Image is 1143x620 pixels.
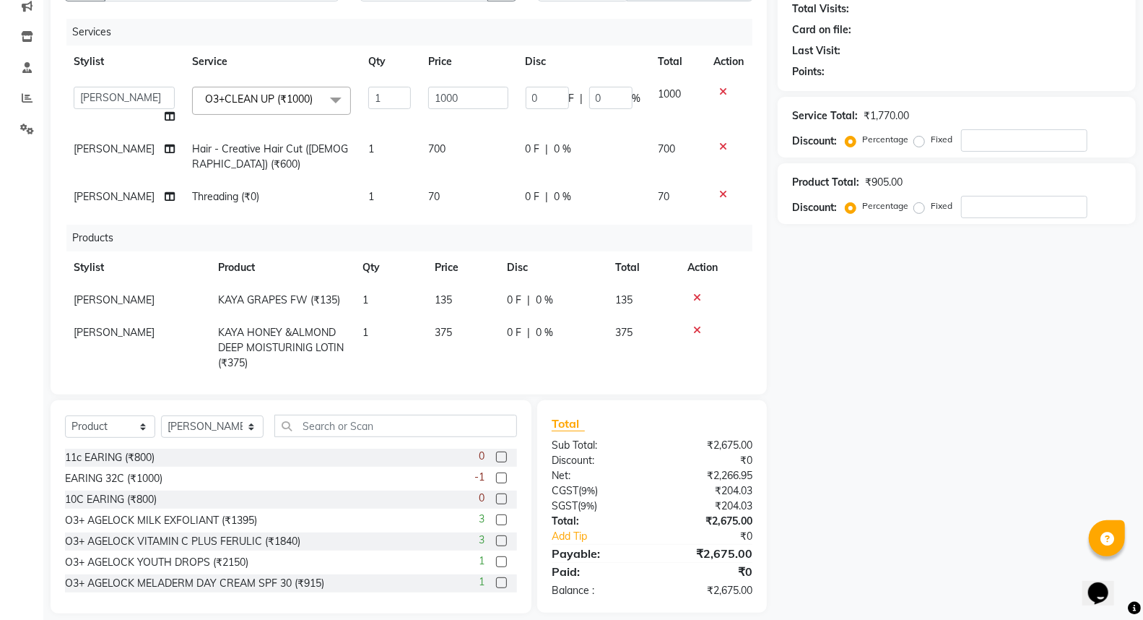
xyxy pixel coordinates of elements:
[652,583,763,598] div: ₹2,675.00
[659,87,682,100] span: 1000
[862,133,908,146] label: Percentage
[792,22,851,38] div: Card on file:
[65,450,155,465] div: 11c EARING (₹800)
[541,514,652,529] div: Total:
[1082,562,1129,606] iframe: chat widget
[607,251,679,284] th: Total
[541,438,652,453] div: Sub Total:
[679,251,752,284] th: Action
[479,491,484,506] span: 0
[541,453,652,468] div: Discount:
[313,92,319,106] a: x
[218,326,344,369] span: KAYA HONEY &ALMOND DEEP MOISTURINIG LOTIN (₹375)
[360,46,420,78] th: Qty
[479,512,484,527] span: 3
[526,142,540,157] span: 0 F
[536,325,553,340] span: 0 %
[581,500,594,512] span: 9%
[652,514,763,529] div: ₹2,675.00
[435,293,452,306] span: 135
[652,438,763,453] div: ₹2,675.00
[671,529,763,544] div: ₹0
[541,529,670,544] a: Add Tip
[546,142,549,157] span: |
[552,416,585,431] span: Total
[652,468,763,483] div: ₹2,266.95
[615,293,633,306] span: 135
[498,251,607,284] th: Disc
[192,190,259,203] span: Threading (₹0)
[862,199,908,212] label: Percentage
[569,91,575,106] span: F
[652,563,763,580] div: ₹0
[652,453,763,468] div: ₹0
[218,293,340,306] span: KAYA GRAPES FW (₹135)
[192,142,348,171] span: Hair - Creative Hair Cut ([DEMOGRAPHIC_DATA]) (₹600)
[368,142,374,155] span: 1
[507,293,521,308] span: 0 F
[362,326,368,339] span: 1
[541,583,652,598] div: Balance :
[633,91,641,106] span: %
[65,534,300,549] div: O3+ AGELOCK VITAMIN C PLUS FERULIC (₹1840)
[66,19,763,46] div: Services
[705,46,752,78] th: Action
[652,499,763,514] div: ₹204.03
[517,46,650,78] th: Disc
[552,499,578,512] span: SGST
[527,325,530,340] span: |
[66,225,763,251] div: Products
[474,470,484,485] span: -1
[792,1,849,17] div: Total Visits:
[65,555,248,570] div: O3+ AGELOCK YOUTH DROPS (₹2150)
[527,293,530,308] span: |
[659,142,676,155] span: 700
[541,545,652,562] div: Payable:
[581,485,595,496] span: 9%
[65,513,257,528] div: O3+ AGELOCK MILK EXFOLIANT (₹1395)
[931,199,952,212] label: Fixed
[479,574,484,590] span: 1
[428,190,440,203] span: 70
[652,483,763,499] div: ₹204.03
[526,189,540,204] span: 0 F
[428,142,446,155] span: 700
[354,251,426,284] th: Qty
[74,190,155,203] span: [PERSON_NAME]
[792,43,840,59] div: Last Visit:
[479,554,484,569] span: 1
[792,175,859,190] div: Product Total:
[864,108,909,124] div: ₹1,770.00
[652,545,763,562] div: ₹2,675.00
[479,533,484,548] span: 3
[865,175,903,190] div: ₹905.00
[541,468,652,483] div: Net:
[65,576,324,591] div: O3+ AGELOCK MELADERM DAY CREAM SPF 30 (₹915)
[65,492,157,507] div: 10C EARING (₹800)
[65,251,209,284] th: Stylist
[209,251,354,284] th: Product
[792,108,858,124] div: Service Total:
[435,326,452,339] span: 375
[555,142,572,157] span: 0 %
[65,46,183,78] th: Stylist
[541,499,652,514] div: ( )
[615,326,633,339] span: 375
[581,91,583,106] span: |
[650,46,705,78] th: Total
[552,484,578,497] span: CGST
[931,133,952,146] label: Fixed
[74,293,155,306] span: [PERSON_NAME]
[368,190,374,203] span: 1
[792,200,837,215] div: Discount:
[479,449,484,464] span: 0
[546,189,549,204] span: |
[426,251,498,284] th: Price
[792,134,837,149] div: Discount:
[792,64,825,79] div: Points:
[74,142,155,155] span: [PERSON_NAME]
[74,326,155,339] span: [PERSON_NAME]
[541,563,652,580] div: Paid:
[659,190,670,203] span: 70
[420,46,517,78] th: Price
